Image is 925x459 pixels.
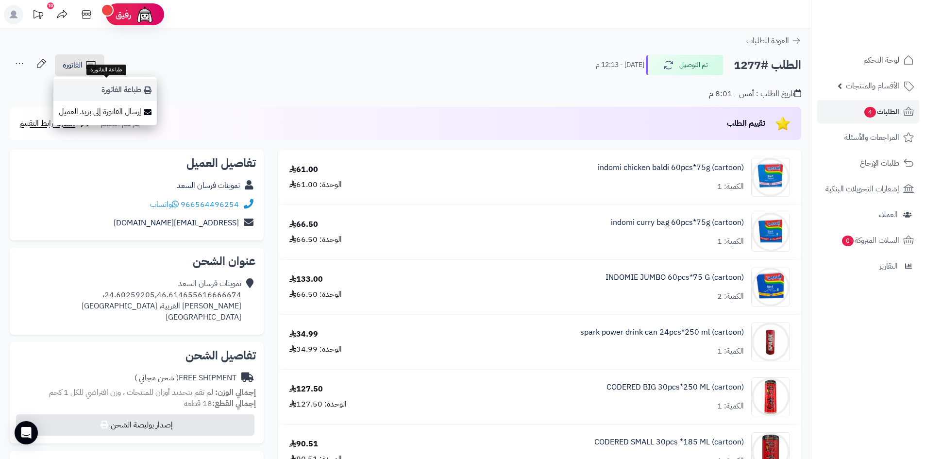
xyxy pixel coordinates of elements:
span: السلات المتروكة [841,234,899,247]
a: تحديثات المنصة [26,5,50,27]
a: تموينات فرسان السعد [177,180,240,191]
div: 61.00 [289,164,318,175]
h2: الطلب #1277 [734,55,801,75]
div: طباعة الفاتورة [86,65,126,75]
img: 1747282742-cBKr205nrT5egUPiDKnJpiw0sXX7VmPF-90x90.jpg [752,213,790,252]
a: مشاركة رابط التقييم [19,118,92,129]
img: 1747517517-f85b5201-d493-429b-b138-9978c401-90x90.jpg [752,323,790,361]
a: إشعارات التحويلات البنكية [817,177,919,201]
div: 90.51 [289,439,318,450]
a: العودة للطلبات [746,35,801,47]
div: تموينات فرسان السعد 24.60259205,46.614655616666674، [PERSON_NAME] الغربية، [GEOGRAPHIC_DATA] [GEO... [82,278,241,323]
div: الوحدة: 34.99 [289,344,342,355]
a: CODERED BIG 30pcs*250 ML (cartoon) [606,382,744,393]
span: مشاركة رابط التقييم [19,118,75,129]
div: الكمية: 2 [717,291,744,302]
div: 10 [47,2,54,9]
span: الفاتورة [63,59,83,71]
a: INDOMIE JUMBO 60pcs*75 G (cartoon) [605,272,744,283]
div: الكمية: 1 [717,181,744,192]
span: العودة للطلبات [746,35,789,47]
button: تم التوصيل [646,55,723,75]
a: لوحة التحكم [817,49,919,72]
a: الفاتورة [55,54,104,76]
div: الوحدة: 61.00 [289,179,342,190]
span: العملاء [879,208,898,221]
span: 0 [842,236,854,246]
a: indomi chicken baldi 60pcs*75g (cartoon) [598,162,744,173]
span: المراجعات والأسئلة [844,131,899,144]
h2: عنوان الشحن [17,255,256,267]
a: طلبات الإرجاع [817,152,919,175]
strong: إجمالي الوزن: [215,387,256,398]
a: [EMAIL_ADDRESS][DOMAIN_NAME] [114,217,239,229]
div: FREE SHIPMENT [135,373,236,384]
a: الطلبات4 [817,100,919,123]
small: [DATE] - 12:13 م [596,60,644,70]
span: إشعارات التحويلات البنكية [825,182,899,196]
h2: تفاصيل الشحن [17,350,256,361]
div: 127.50 [289,384,323,395]
span: لوحة التحكم [863,53,899,67]
img: 1747536125-51jkufB9faL._AC_SL1000-90x90.jpg [752,377,790,416]
span: رفيق [116,9,131,20]
img: ai-face.png [135,5,154,24]
a: السلات المتروكة0 [817,229,919,252]
strong: إجمالي القطع: [212,398,256,409]
span: لم تقم بتحديد أوزان للمنتجات ، وزن افتراضي للكل 1 كجم [49,387,213,398]
img: 1747283225-Screenshot%202025-05-15%20072245-90x90.jpg [752,268,790,306]
a: 966564496254 [181,199,239,210]
div: الوحدة: 66.50 [289,234,342,245]
span: التقارير [879,259,898,273]
span: ( شحن مجاني ) [135,372,179,384]
a: العملاء [817,203,919,226]
span: الطلبات [863,105,899,119]
div: 34.99 [289,329,318,340]
button: إصدار بوليصة الشحن [16,414,254,436]
a: إرسال الفاتورة إلى بريد العميل [53,101,157,123]
div: Open Intercom Messenger [15,421,38,444]
div: 133.00 [289,274,323,285]
div: الكمية: 1 [717,346,744,357]
span: تقييم الطلب [727,118,765,129]
span: طلبات الإرجاع [860,156,899,170]
div: الكمية: 1 [717,236,744,247]
a: واتساب [150,199,179,210]
a: طباعة الفاتورة [53,79,157,101]
a: indomi curry bag 60pcs*75g (cartoon) [611,217,744,228]
span: الأقسام والمنتجات [846,79,899,93]
div: الوحدة: 66.50 [289,289,342,300]
div: 66.50 [289,219,318,230]
a: spark power drink can 24pcs*250 ml (cartoon) [580,327,744,338]
div: الوحدة: 127.50 [289,399,347,410]
h2: تفاصيل العميل [17,157,256,169]
small: 18 قطعة [184,398,256,409]
div: الكمية: 1 [717,401,744,412]
img: 1747282053-5ABykeYswuxMuW5FNwWNxRuGnPYpgwDk-90x90.jpg [752,158,790,197]
a: CODERED SMALL 30pcs *185 ML (cartoon) [594,437,744,448]
span: 4 [864,107,876,118]
div: تاريخ الطلب : أمس - 8:01 م [709,88,801,100]
a: التقارير [817,255,919,278]
a: المراجعات والأسئلة [817,126,919,149]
